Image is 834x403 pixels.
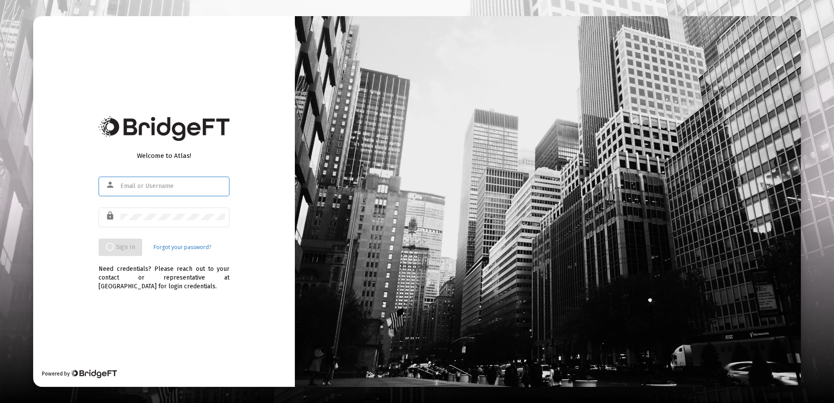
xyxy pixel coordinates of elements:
div: Welcome to Atlas! [99,151,229,160]
img: Bridge Financial Technology Logo [71,369,116,378]
div: Need credentials? Please reach out to your contact or representative at [GEOGRAPHIC_DATA] for log... [99,256,229,291]
mat-icon: lock [106,211,116,221]
span: Sign In [106,243,135,251]
a: Forgot your password? [154,243,211,252]
input: Email or Username [120,183,225,190]
button: Sign In [99,239,142,256]
div: Powered by [42,369,116,378]
img: Bridge Financial Technology Logo [99,116,229,141]
mat-icon: person [106,180,116,190]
